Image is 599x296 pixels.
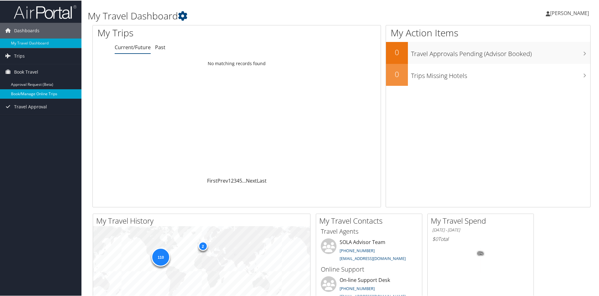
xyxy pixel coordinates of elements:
tspan: 0% [478,251,483,255]
a: Current/Future [115,43,151,50]
a: [PHONE_NUMBER] [340,285,375,291]
span: Travel Approval [14,98,47,114]
h2: 0 [386,46,408,57]
a: 1 [228,177,231,184]
h3: Trips Missing Hotels [411,68,590,80]
h1: My Trips [97,26,256,39]
h2: My Travel History [96,215,310,226]
h1: My Action Items [386,26,590,39]
a: First [207,177,217,184]
h2: My Travel Spend [431,215,534,226]
div: 2 [198,241,207,250]
img: airportal-logo.png [14,4,76,19]
h6: Total [432,235,529,242]
a: Prev [217,177,228,184]
span: Book Travel [14,64,38,79]
a: [PERSON_NAME] [546,3,595,22]
a: 2 [231,177,234,184]
h3: Travel Agents [321,226,417,235]
a: Next [246,177,257,184]
a: 3 [234,177,237,184]
h3: Travel Approvals Pending (Advisor Booked) [411,46,590,58]
a: [EMAIL_ADDRESS][DOMAIN_NAME] [340,255,406,261]
span: … [242,177,246,184]
h3: Online Support [321,264,417,273]
div: 110 [151,247,170,266]
a: Past [155,43,165,50]
a: [PHONE_NUMBER] [340,247,375,253]
a: 5 [239,177,242,184]
h2: 0 [386,68,408,79]
h1: My Travel Dashboard [88,9,426,22]
h6: [DATE] - [DATE] [432,226,529,232]
span: $0 [432,235,438,242]
li: SOLA Advisor Team [318,238,420,263]
a: 4 [237,177,239,184]
span: [PERSON_NAME] [550,9,589,16]
td: No matching records found [93,57,381,69]
span: Dashboards [14,22,39,38]
span: Trips [14,48,25,63]
a: 0Travel Approvals Pending (Advisor Booked) [386,41,590,63]
a: 0Trips Missing Hotels [386,63,590,85]
h2: My Travel Contacts [319,215,422,226]
a: Last [257,177,267,184]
